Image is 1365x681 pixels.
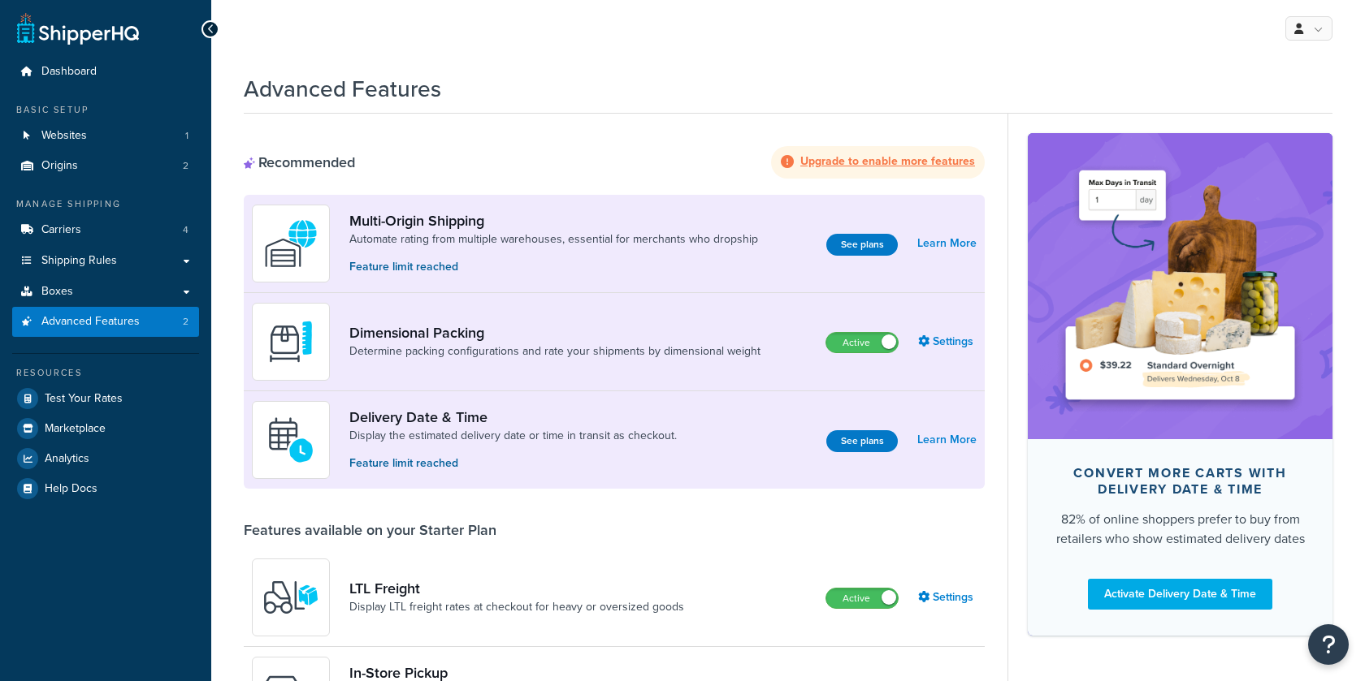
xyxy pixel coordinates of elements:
[41,223,81,237] span: Carriers
[1052,157,1308,414] img: feature-image-ddt-36eae7f7280da8017bfb280eaccd9c446f90b1fe08728e4019434db127062ab4.png
[349,599,684,615] a: Display LTL freight rates at checkout for heavy or oversized goods
[12,307,199,337] a: Advanced Features2
[918,330,977,353] a: Settings
[12,215,199,245] li: Carriers
[45,482,97,496] span: Help Docs
[917,232,977,255] a: Learn More
[183,223,188,237] span: 4
[12,277,199,307] a: Boxes
[917,429,977,451] a: Learn More
[349,258,758,276] p: Feature limit reached
[800,153,975,170] strong: Upgrade to enable more features
[45,392,123,406] span: Test Your Rates
[12,384,199,413] a: Test Your Rates
[349,212,758,230] a: Multi-Origin Shipping
[262,569,319,626] img: y79ZsPf0fXUFUhFXDzUgf+ktZg5F2+ohG75+v3d2s1D9TjoU8PiyCIluIjV41seZevKCRuEjTPPOKHJsQcmKCXGdfprl3L4q7...
[349,343,760,360] a: Determine packing configurations and rate your shipments by dimensional weight
[826,234,898,256] a: See plans
[41,129,87,143] span: Websites
[1054,510,1306,549] div: 82% of online shoppers prefer to buy from retailers who show estimated delivery dates
[183,315,188,329] span: 2
[826,333,898,352] label: Active
[12,57,199,87] a: Dashboard
[12,121,199,151] a: Websites1
[1308,624,1349,665] button: Open Resource Center
[12,151,199,181] li: Origins
[45,422,106,436] span: Marketplace
[262,215,319,272] img: WatD5o0RtDAAAAAElFTkSuQmCC
[12,103,199,117] div: Basic Setup
[349,408,677,426] a: Delivery Date & Time
[12,444,199,473] a: Analytics
[12,307,199,337] li: Advanced Features
[349,580,684,597] a: LTL Freight
[1088,579,1272,610] a: Activate Delivery Date & Time
[262,412,319,468] img: gfkeb5ejjkALwAAAABJRU5ErkJggg==
[41,159,78,173] span: Origins
[349,428,677,444] a: Display the estimated delivery date or time in transit as checkout.
[12,414,199,443] a: Marketplace
[349,231,758,248] a: Automate rating from multiple warehouses, essential for merchants who dropship
[349,324,760,342] a: Dimensional Packing
[244,73,441,105] h1: Advanced Features
[244,521,496,539] div: Features available on your Starter Plan
[1054,465,1306,498] div: Convert more carts with delivery date & time
[12,197,199,211] div: Manage Shipping
[41,285,73,299] span: Boxes
[41,65,97,79] span: Dashboard
[349,455,677,472] p: Feature limit reached
[826,588,898,608] label: Active
[183,159,188,173] span: 2
[12,151,199,181] a: Origins2
[918,586,977,609] a: Settings
[45,452,89,466] span: Analytics
[244,153,355,171] div: Recommended
[12,474,199,503] a: Help Docs
[12,246,199,276] a: Shipping Rules
[12,215,199,245] a: Carriers4
[12,366,199,380] div: Resources
[826,430,898,452] a: See plans
[185,129,188,143] span: 1
[41,315,140,329] span: Advanced Features
[41,254,117,268] span: Shipping Rules
[12,121,199,151] li: Websites
[262,313,319,370] img: DTVBYsAAAAAASUVORK5CYII=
